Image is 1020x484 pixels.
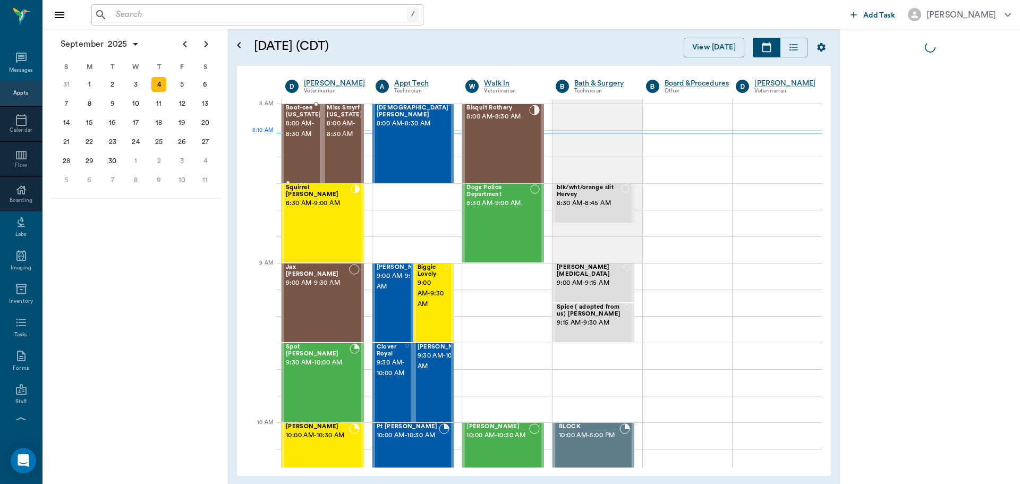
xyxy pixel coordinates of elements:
[484,78,540,89] div: Walk In
[327,105,362,118] span: Miss Smyrf [US_STATE]
[418,351,471,372] span: 9:30 AM - 10:00 AM
[49,4,70,26] button: Close drawer
[557,304,624,318] span: Spice ( adopted from us) [PERSON_NAME]
[754,78,815,89] a: [PERSON_NAME]
[13,89,28,97] div: Appts
[377,423,439,430] span: Pt [PERSON_NAME]
[11,264,31,272] div: Imaging
[15,398,27,406] div: Staff
[557,318,624,328] span: 9:15 AM - 9:30 AM
[106,37,129,52] span: 2025
[574,87,630,96] div: Technician
[245,417,273,444] div: 10 AM
[129,115,143,130] div: Wednesday, September 17, 2025
[101,59,124,75] div: T
[286,184,351,198] span: Squirrel [PERSON_NAME]
[466,198,530,209] span: 8:30 AM - 9:00 AM
[151,173,166,188] div: Thursday, October 9, 2025
[556,80,569,93] div: B
[105,77,120,92] div: Tuesday, September 2, 2025
[58,37,106,52] span: September
[59,134,74,149] div: Sunday, September 21, 2025
[175,77,190,92] div: Friday, September 5, 2025
[254,38,502,55] h5: [DATE] (CDT)
[129,96,143,111] div: Wednesday, September 10, 2025
[926,9,996,21] div: [PERSON_NAME]
[9,298,33,305] div: Inventory
[462,183,544,263] div: NOT_CONFIRMED, 8:30 AM - 9:00 AM
[105,154,120,168] div: Tuesday, September 30, 2025
[175,173,190,188] div: Friday, October 10, 2025
[557,198,621,209] span: 8:30 AM - 8:45 AM
[282,263,364,343] div: NOT_CONFIRMED, 9:00 AM - 9:30 AM
[11,448,36,473] div: Open Intercom Messenger
[175,115,190,130] div: Friday, September 19, 2025
[574,78,630,89] a: Bath & Surgery
[193,59,217,75] div: S
[466,105,529,112] span: Bisquit Rothery
[557,264,623,278] span: [PERSON_NAME][MEDICAL_DATA]
[151,134,166,149] div: Thursday, September 25, 2025
[198,96,212,111] div: Saturday, September 13, 2025
[82,77,97,92] div: Monday, September 1, 2025
[55,33,145,55] button: September2025
[377,264,430,271] span: [PERSON_NAME]
[377,358,405,379] span: 9:30 AM - 10:00 AM
[9,66,33,74] div: Messages
[105,173,120,188] div: Tuesday, October 7, 2025
[377,271,430,292] span: 9:00 AM - 9:30 AM
[233,25,245,66] button: Open calendar
[112,7,407,22] input: Search
[846,5,899,24] button: Add Task
[151,115,166,130] div: Thursday, September 18, 2025
[105,115,120,130] div: Tuesday, September 16, 2025
[147,59,171,75] div: T
[286,423,349,430] span: [PERSON_NAME]
[899,5,1019,24] button: [PERSON_NAME]
[466,184,530,198] span: Dogs Police Department
[195,33,217,55] button: Next page
[14,331,28,339] div: Tasks
[466,423,529,430] span: [PERSON_NAME]
[557,278,623,288] span: 9:00 AM - 9:15 AM
[322,104,363,183] div: CHECKED_IN, 8:00 AM - 8:30 AM
[394,78,450,89] a: Appt Tech
[684,38,744,57] button: View [DATE]
[105,96,120,111] div: Tuesday, September 9, 2025
[484,87,540,96] div: Veterinarian
[286,118,321,140] span: 8:00 AM - 8:30 AM
[82,154,97,168] div: Monday, September 29, 2025
[286,278,349,288] span: 9:00 AM - 9:30 AM
[286,430,349,441] span: 10:00 AM - 10:30 AM
[665,78,729,89] a: Board &Procedures
[55,59,78,75] div: S
[129,134,143,149] div: Wednesday, September 24, 2025
[78,59,101,75] div: M
[286,344,350,358] span: Spot [PERSON_NAME]
[407,7,419,22] div: /
[151,77,166,92] div: Today, Thursday, September 4, 2025
[59,96,74,111] div: Sunday, September 7, 2025
[282,343,364,422] div: BOOKED, 9:30 AM - 10:00 AM
[286,105,321,118] span: Boot-cee [US_STATE]
[394,87,450,96] div: Technician
[372,263,413,343] div: NOT_CONFIRMED, 9:00 AM - 9:30 AM
[129,173,143,188] div: Wednesday, October 8, 2025
[175,134,190,149] div: Friday, September 26, 2025
[174,33,195,55] button: Previous page
[59,115,74,130] div: Sunday, September 14, 2025
[282,183,364,263] div: CHECKED_IN, 8:30 AM - 9:00 AM
[377,344,405,358] span: Clover Royal
[198,173,212,188] div: Saturday, October 11, 2025
[82,173,97,188] div: Monday, October 6, 2025
[552,303,634,343] div: NOT_CONFIRMED, 9:15 AM - 9:30 AM
[327,118,362,140] span: 8:00 AM - 8:30 AM
[245,258,273,284] div: 9 AM
[559,423,619,430] span: BLOCK
[59,173,74,188] div: Sunday, October 5, 2025
[736,80,749,93] div: D
[465,80,479,93] div: W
